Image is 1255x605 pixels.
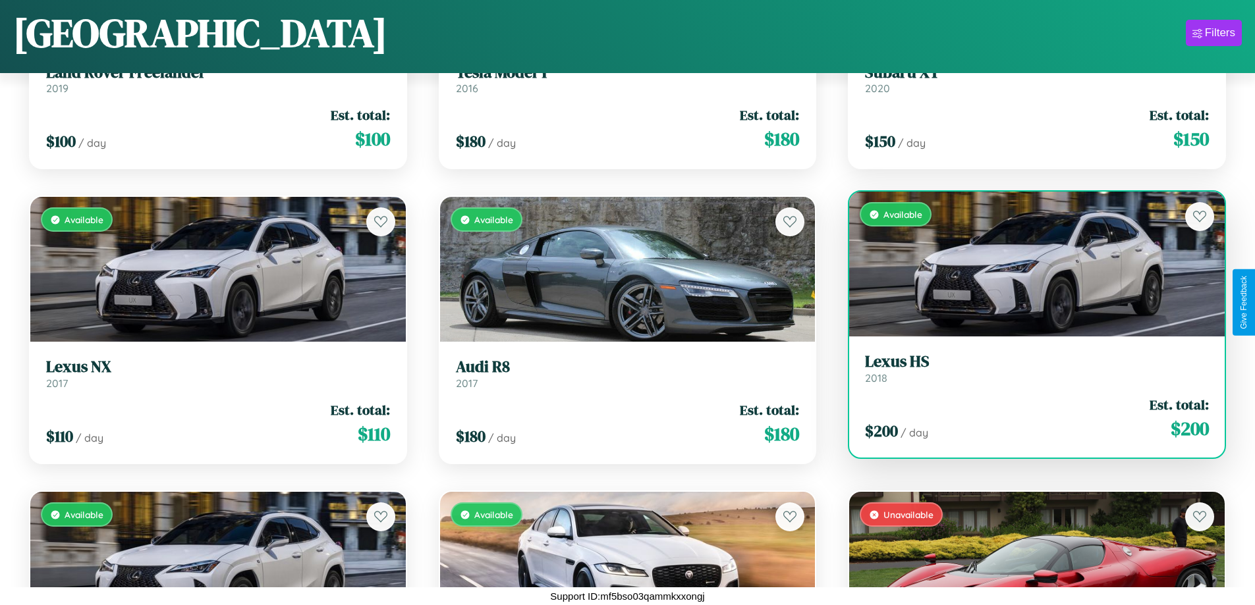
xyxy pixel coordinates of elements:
[740,400,799,419] span: Est. total:
[740,105,799,124] span: Est. total:
[488,431,516,444] span: / day
[901,426,928,439] span: / day
[46,425,73,447] span: $ 110
[764,126,799,152] span: $ 180
[883,509,934,520] span: Unavailable
[488,136,516,149] span: / day
[355,126,390,152] span: $ 100
[456,130,486,152] span: $ 180
[456,357,800,377] h3: Audi R8
[456,357,800,390] a: Audi R82017
[331,400,390,419] span: Est. total:
[865,63,1209,95] a: Subaru XT2020
[46,377,68,390] span: 2017
[1150,395,1209,414] span: Est. total:
[1205,26,1235,39] div: Filters
[76,431,103,444] span: / day
[456,63,800,95] a: Tesla Model Y2016
[883,209,922,220] span: Available
[865,352,1209,384] a: Lexus HS2018
[865,371,887,384] span: 2018
[1150,105,1209,124] span: Est. total:
[865,82,890,95] span: 2020
[46,82,69,95] span: 2019
[46,357,390,377] h3: Lexus NX
[1173,126,1209,152] span: $ 150
[1171,415,1209,442] span: $ 200
[1186,20,1242,46] button: Filters
[764,421,799,447] span: $ 180
[358,421,390,447] span: $ 110
[865,420,898,442] span: $ 200
[456,82,478,95] span: 2016
[474,509,513,520] span: Available
[78,136,106,149] span: / day
[456,377,478,390] span: 2017
[456,425,486,447] span: $ 180
[65,214,103,225] span: Available
[474,214,513,225] span: Available
[550,587,704,605] p: Support ID: mf5bso03qammkxxongj
[46,63,390,95] a: Land Rover Freelander2019
[865,130,895,152] span: $ 150
[1239,276,1248,329] div: Give Feedback
[46,130,76,152] span: $ 100
[46,357,390,390] a: Lexus NX2017
[898,136,926,149] span: / day
[331,105,390,124] span: Est. total:
[865,352,1209,371] h3: Lexus HS
[13,6,387,60] h1: [GEOGRAPHIC_DATA]
[65,509,103,520] span: Available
